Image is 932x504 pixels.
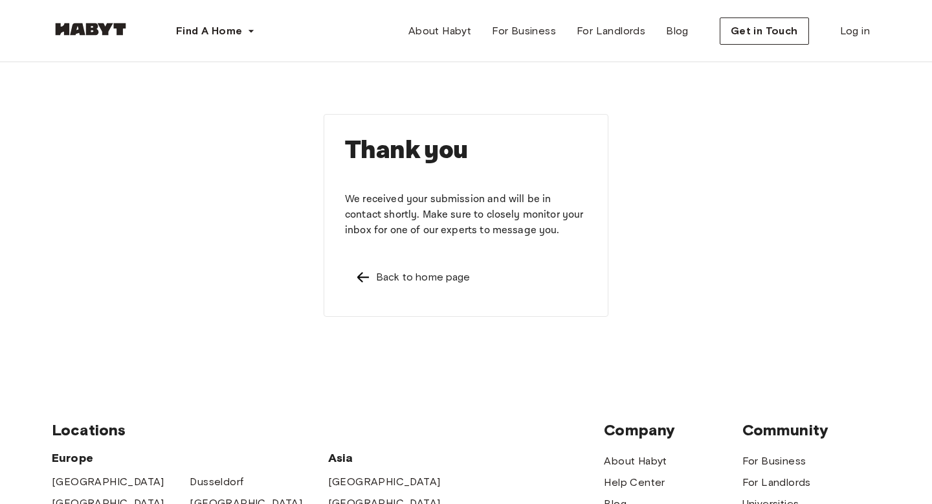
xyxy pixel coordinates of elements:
a: [GEOGRAPHIC_DATA] [328,474,441,490]
button: Find A Home [166,18,265,44]
a: [GEOGRAPHIC_DATA] [52,474,164,490]
a: About Habyt [604,453,667,469]
span: Company [604,420,742,440]
a: For Landlords [742,475,811,490]
img: Habyt [52,23,129,36]
span: Asia [328,450,466,466]
a: About Habyt [398,18,482,44]
a: For Landlords [566,18,656,44]
a: Dusseldorf [190,474,243,490]
a: For Business [742,453,806,469]
a: For Business [482,18,566,44]
a: Log in [830,18,880,44]
button: Get in Touch [720,17,809,45]
span: Community [742,420,880,440]
img: Left pointing arrow [355,269,371,285]
span: Get in Touch [731,23,798,39]
span: Blog [666,23,689,39]
a: Left pointing arrowBack to home page [345,259,587,295]
h1: Thank you [345,135,587,166]
span: Europe [52,450,328,466]
a: Blog [656,18,699,44]
div: Back to home page [376,269,471,285]
span: About Habyt [408,23,471,39]
span: Find A Home [176,23,242,39]
span: Locations [52,420,604,440]
span: Log in [840,23,870,39]
a: Help Center [604,475,665,490]
p: We received your submission and will be in contact shortly. Make sure to closely monitor your inb... [345,192,587,238]
span: For Business [492,23,556,39]
span: For Landlords [577,23,645,39]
